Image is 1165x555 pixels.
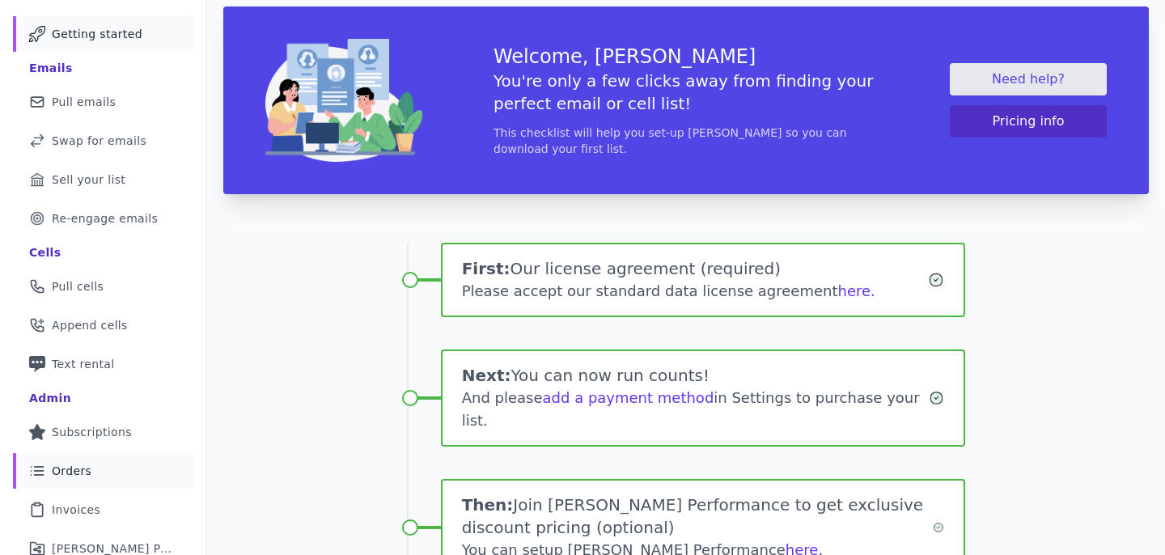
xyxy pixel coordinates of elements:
span: Sell your list [52,172,125,188]
div: And please in Settings to purchase your list. [462,387,930,432]
a: Need help? [950,63,1107,95]
a: Text rental [13,346,193,382]
a: add a payment method [543,389,714,406]
span: Invoices [52,502,100,518]
span: Next: [462,366,511,385]
h1: Join [PERSON_NAME] Performance to get exclusive discount pricing (optional) [462,494,934,539]
span: Pull cells [52,278,104,294]
span: Swap for emails [52,133,146,149]
img: img [265,39,422,162]
h1: You can now run counts! [462,364,930,387]
a: Append cells [13,307,193,343]
a: Invoices [13,492,193,527]
span: Text rental [52,356,115,372]
div: Emails [29,60,73,76]
div: Cells [29,244,61,261]
span: First: [462,259,510,278]
span: Getting started [52,26,142,42]
a: Pull cells [13,269,193,304]
span: Orders [52,463,91,479]
button: Pricing info [950,105,1107,138]
h5: You're only a few clicks away from finding your perfect email or cell list! [494,70,879,115]
div: Please accept our standard data license agreement [462,280,929,303]
h1: Our license agreement (required) [462,257,929,280]
a: Sell your list [13,162,193,197]
span: Append cells [52,317,128,333]
a: Swap for emails [13,123,193,159]
span: Pull emails [52,94,116,110]
a: Subscriptions [13,414,193,450]
a: Orders [13,453,193,489]
a: Re-engage emails [13,201,193,236]
span: Subscriptions [52,424,132,440]
a: Getting started [13,16,193,52]
span: Then: [462,495,514,515]
p: This checklist will help you set-up [PERSON_NAME] so you can download your first list. [494,125,879,157]
h3: Welcome, [PERSON_NAME] [494,44,879,70]
div: Admin [29,390,71,406]
span: Re-engage emails [52,210,158,227]
a: Pull emails [13,84,193,120]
